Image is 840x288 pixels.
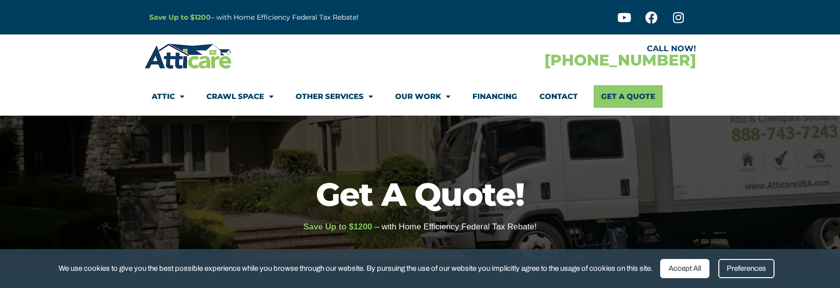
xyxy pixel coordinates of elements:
p: – with Home Efficiency Federal Tax Rebate! [149,12,469,23]
span: Save Up to $1200 [303,222,372,231]
h1: Get A Quote! [5,178,835,210]
div: Accept All [660,259,709,278]
a: Other Services [296,85,373,108]
div: Preferences [718,259,774,278]
span: – with Home Efficiency Federal Tax Rebate! [374,222,537,231]
div: CALL NOW! [420,45,696,53]
a: Financing [472,85,517,108]
a: Save Up to $1200 [149,13,211,22]
a: Contact [539,85,578,108]
a: Our Work [395,85,450,108]
nav: Menu [152,85,689,108]
a: Attic [152,85,184,108]
span: We use cookies to give you the best possible experience while you browse through our website. By ... [59,262,653,275]
a: Crawl Space [206,85,273,108]
a: Get A Quote [594,85,663,108]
